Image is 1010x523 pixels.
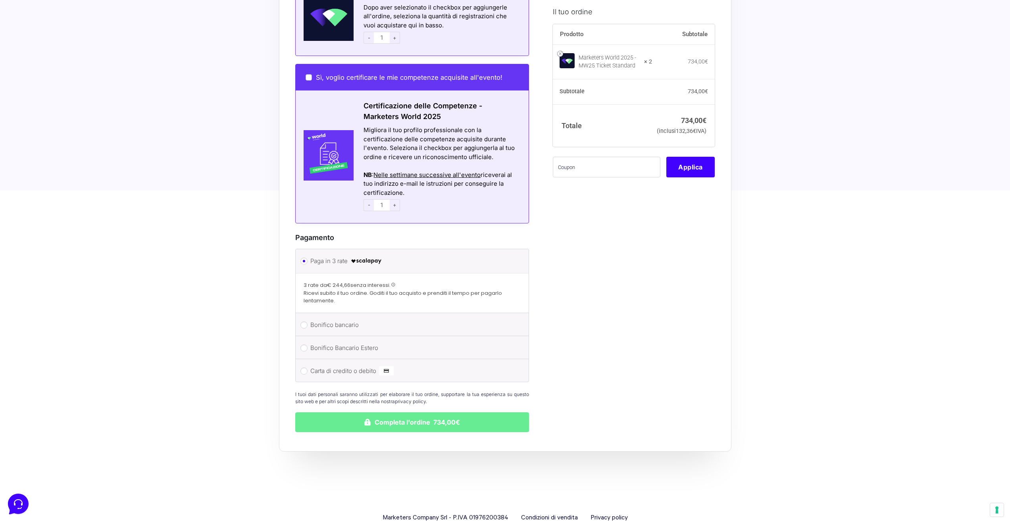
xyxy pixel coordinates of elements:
span: 132,36 [676,127,696,134]
span: + [390,32,400,44]
strong: NB [364,171,372,179]
span: Certificazione delle Competenze - Marketers World 2025 [364,102,482,121]
button: Aiuto [104,255,152,273]
span: + [390,199,400,211]
span: Sì, voglio certificare le mie competenze acquisite all'evento! [316,73,502,81]
p: Messaggi [69,266,90,273]
button: Messaggi [55,255,104,273]
div: Azioni del messaggio [364,162,519,171]
th: Subtotale [553,79,652,104]
strong: × 2 [644,58,652,65]
button: Completa l'ordine 734,00€ [295,412,529,432]
th: Subtotale [652,24,715,44]
span: Nelle settimane successive all'evento [373,171,481,179]
bdi: 734,00 [688,88,708,94]
label: Bonifico bancario [310,319,512,331]
img: dark [13,44,29,60]
p: Aiuto [122,266,134,273]
span: - [364,199,374,211]
span: € [705,88,708,94]
label: Paga in 3 rate [310,255,512,267]
img: dark [38,44,54,60]
small: (inclusi IVA) [657,127,706,134]
bdi: 734,00 [681,116,706,124]
h2: Ciao da Marketers 👋 [6,6,133,19]
h3: Il tuo ordine [553,6,715,17]
th: Prodotto [553,24,652,44]
span: € [693,127,696,134]
label: Bonifico Bancario Estero [310,342,512,354]
input: 1 [374,32,390,44]
img: Certificazione-MW24-300x300-1.jpg [296,130,354,181]
div: Marketers World 2025 - MW25 Ticket Standard [579,54,639,69]
span: Inizia una conversazione [52,71,117,78]
button: Le tue preferenze relative al consenso per le tecnologie di tracciamento [990,503,1004,517]
input: Sì, voglio certificare le mie competenze acquisite all'evento! [306,74,312,81]
input: Coupon [553,157,660,177]
span: Trova una risposta [13,98,62,105]
a: Apri Centro Assistenza [85,98,146,105]
button: Home [6,255,55,273]
span: - [364,32,374,44]
iframe: Customerly Messenger Launcher [6,492,30,516]
bdi: 734,00 [688,58,708,64]
img: dark [25,44,41,60]
div: Dopo aver selezionato il checkbox per aggiungerle all'ordine, seleziona la quantità di registrazi... [354,3,529,46]
input: Cerca un articolo... [18,115,130,123]
a: privacy policy [395,398,426,404]
span: € [705,58,708,64]
input: 1 [374,199,390,211]
span: Le tue conversazioni [13,32,67,38]
img: Carta di credito o debito [379,366,394,376]
label: Carta di credito o debito [310,365,512,377]
h3: Pagamento [295,232,529,243]
th: Totale [553,104,652,147]
img: Marketers World 2025 - MW25 Ticket Standard [560,53,575,68]
div: Migliora il tuo profilo professionale con la certificazione delle competenze acquisite durante l'... [364,126,519,162]
div: : riceverai al tuo indirizzo e-mail le istruzioni per conseguire la certificazione. [364,171,519,198]
button: Inizia una conversazione [13,67,146,83]
p: Home [24,266,37,273]
span: € [702,116,706,124]
button: Applica [666,157,715,177]
p: I tuoi dati personali saranno utilizzati per elaborare il tuo ordine, supportare la tua esperienz... [295,391,529,405]
img: scalapay-logo-black.png [350,256,382,266]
